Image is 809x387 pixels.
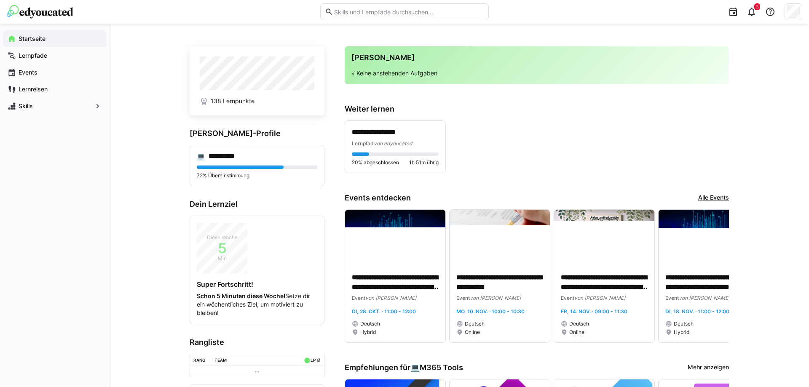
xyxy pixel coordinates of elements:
div: 💻️ [197,152,205,160]
img: image [659,210,759,266]
span: Event [456,295,470,301]
span: Deutsch [465,320,485,327]
span: von [PERSON_NAME] [470,295,521,301]
span: von [PERSON_NAME] [679,295,730,301]
img: image [554,210,654,266]
span: Online [465,329,480,336]
span: 20% abgeschlossen [352,159,399,166]
p: √ Keine anstehenden Aufgaben [351,69,722,77]
span: Deutsch [569,320,589,327]
span: von [PERSON_NAME] [365,295,416,301]
div: Team [214,358,227,363]
img: image [345,210,445,266]
span: Di, 18. Nov. · 11:00 - 12:00 [665,308,729,315]
div: Rang [193,358,206,363]
span: Hybrid [674,329,689,336]
h3: Weiter lernen [345,104,729,114]
span: Event [352,295,365,301]
h3: Empfehlungen für [345,363,463,372]
span: Event [561,295,574,301]
a: Mehr anzeigen [688,363,729,372]
a: Alle Events [698,193,729,203]
p: 72% Übereinstimmung [197,172,317,179]
div: 💻️ [410,363,463,372]
span: von [PERSON_NAME] [574,295,625,301]
h3: Dein Lernziel [190,200,324,209]
span: 138 Lernpunkte [211,97,254,105]
span: Hybrid [360,329,376,336]
input: Skills und Lernpfade durchsuchen… [333,8,484,16]
span: Mo, 10. Nov. · 10:00 - 10:30 [456,308,525,315]
h3: Rangliste [190,338,324,347]
div: LP [311,358,316,363]
p: Setze dir ein wöchentliches Ziel, um motiviert zu bleiben! [197,292,317,317]
strong: Schon 5 Minuten diese Woche! [197,292,285,299]
h4: Super Fortschritt! [197,280,317,288]
h3: [PERSON_NAME] [351,53,722,62]
span: 3 [756,4,758,9]
span: Deutsch [360,320,380,327]
span: M365 Tools [420,363,463,372]
span: Deutsch [674,320,694,327]
img: image [450,210,550,266]
h3: [PERSON_NAME]-Profile [190,129,324,138]
span: Fr, 14. Nov. · 09:00 - 11:30 [561,308,627,315]
span: von edyoucated [374,140,412,147]
span: Event [665,295,679,301]
span: Di, 28. Okt. · 11:00 - 12:00 [352,308,416,315]
span: Lernpfad [352,140,374,147]
span: Online [569,329,584,336]
a: ø [317,356,321,363]
span: 1h 51m übrig [409,159,439,166]
h3: Events entdecken [345,193,411,203]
